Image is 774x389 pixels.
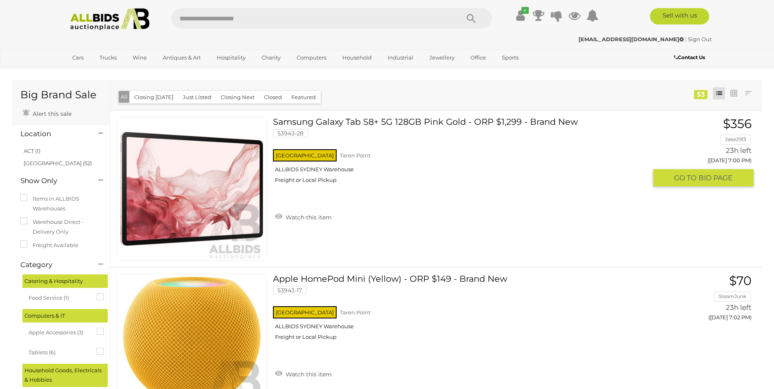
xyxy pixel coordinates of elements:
span: GO TO [674,173,699,183]
button: GO TOBID PAGE [653,169,754,187]
button: Featured [286,91,321,104]
span: $356 [723,116,752,131]
a: Antiques & Art [157,51,206,64]
h4: Show Only [20,177,86,185]
button: Search [451,8,492,29]
a: Wine [127,51,152,64]
span: Alert this sale [31,110,71,117]
a: [GEOGRAPHIC_DATA] (52) [24,160,92,166]
b: Contact Us [674,54,705,60]
a: [GEOGRAPHIC_DATA] [67,64,135,78]
span: Watch this item [284,371,332,378]
span: | [685,36,687,42]
span: Watch this item [284,214,332,221]
a: Charity [256,51,286,64]
h4: Location [20,130,86,138]
a: Watch this item [273,367,334,380]
span: BID PAGE [699,173,732,183]
a: ACT (1) [24,148,40,154]
a: $70 SteamJunk 23h left ([DATE] 7:02 PM) [659,274,754,325]
button: Closed [259,91,287,104]
a: Contact Us [674,53,707,62]
a: [EMAIL_ADDRESS][DOMAIN_NAME] [579,36,685,42]
img: 53943-28a.jpeg [120,117,263,260]
a: Alert this sale [20,107,73,119]
div: 53 [694,90,707,99]
div: Computers & IT [22,309,108,323]
button: Just Listed [178,91,216,104]
button: All [119,91,130,103]
label: Freight Available [20,241,78,250]
span: Apple Accessories (3) [29,326,90,337]
i: ✔ [521,7,529,14]
a: Sports [497,51,524,64]
button: Closing [DATE] [129,91,178,104]
a: Hospitality [211,51,251,64]
a: Household [337,51,377,64]
a: Sign Out [688,36,712,42]
a: Apple HomePod Mini (Yellow) - ORP $149 - Brand New 53943-17 [GEOGRAPHIC_DATA] Taren Point ALLBIDS... [279,274,647,347]
a: ✔ [515,8,527,23]
a: Industrial [382,51,419,64]
a: Office [465,51,491,64]
div: Catering & Hospitality [22,274,108,288]
h4: Category [20,261,86,269]
label: Warehouse Direct - Delivery Only [20,217,102,236]
a: Computers [291,51,332,64]
strong: [EMAIL_ADDRESS][DOMAIN_NAME] [579,36,684,42]
a: Sell with us [650,8,709,24]
a: $356 Jake2913 23h left ([DATE] 7:00 PM) GO TOBID PAGE [659,117,754,187]
a: Cars [67,51,89,64]
span: $70 [729,273,752,288]
div: Household Goods, Electricals & Hobbies [22,364,108,387]
a: Samsung Galaxy Tab S8+ 5G 128GB Pink Gold - ORP $1,299 - Brand New 53943-28 [GEOGRAPHIC_DATA] Tar... [279,117,647,190]
span: Tablets (6) [29,346,90,357]
img: Allbids.com.au [66,8,154,31]
h1: Big Brand Sale [20,89,102,101]
span: Food Service (1) [29,291,90,303]
button: Closing Next [216,91,259,104]
a: Watch this item [273,210,334,223]
a: Trucks [94,51,122,64]
label: Items in ALLBIDS Warehouses [20,194,102,213]
a: Jewellery [424,51,460,64]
